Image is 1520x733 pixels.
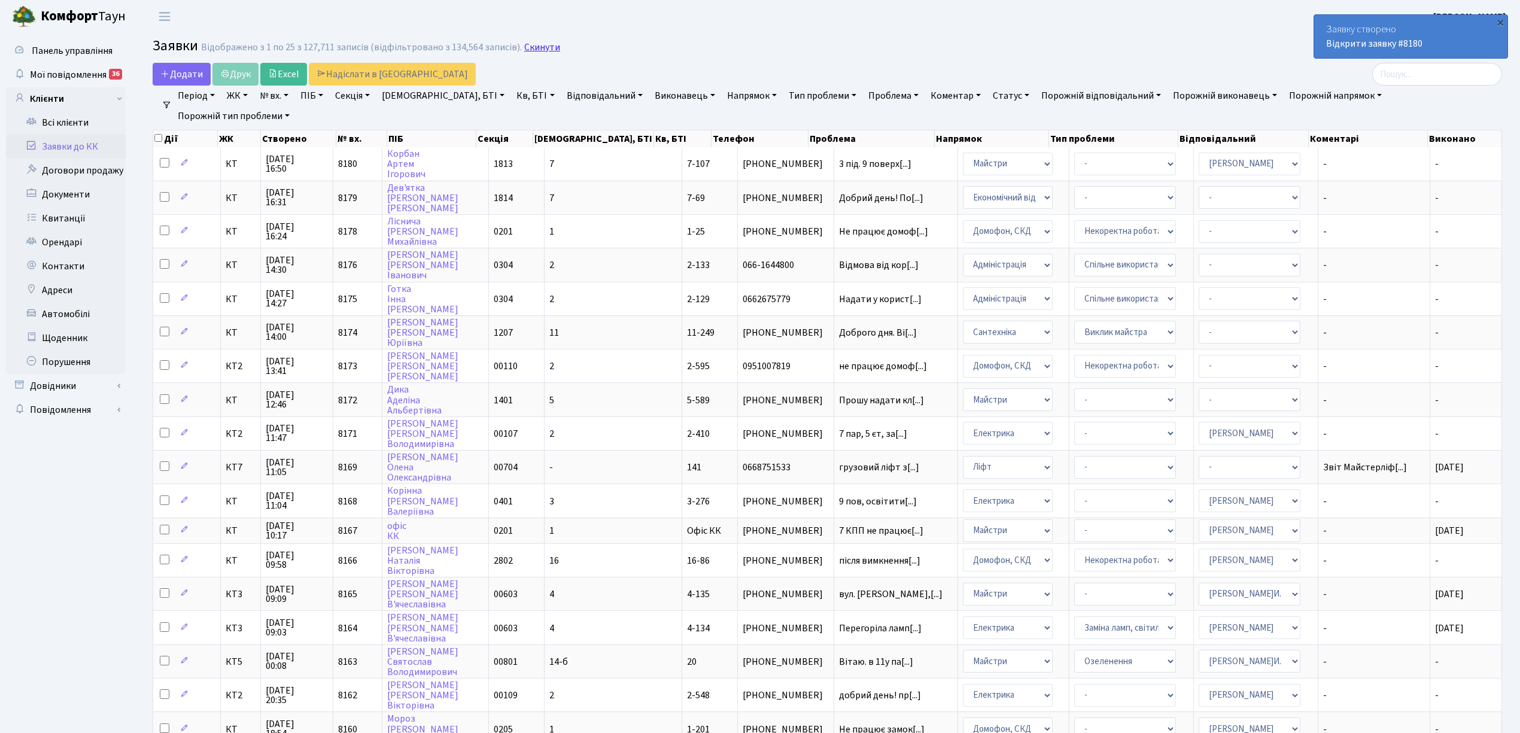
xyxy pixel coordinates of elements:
[6,254,126,278] a: Контакти
[266,585,328,604] span: [DATE] 09:09
[266,521,328,540] span: [DATE] 10:17
[153,63,211,86] a: Додати
[1435,495,1439,508] span: -
[687,524,721,537] span: Офіс КК
[266,550,328,570] span: [DATE] 09:58
[226,361,256,371] span: КТ2
[387,519,406,543] a: офісКК
[1435,326,1439,339] span: -
[226,227,256,236] span: КТ
[743,361,829,371] span: 0951007819
[476,130,534,147] th: Секція
[6,111,126,135] a: Всі клієнти
[387,248,458,282] a: [PERSON_NAME][PERSON_NAME]Іванович
[6,278,126,302] a: Адреси
[1435,258,1439,272] span: -
[549,191,554,205] span: 7
[839,689,921,702] span: добрий день! пр[...]
[1323,361,1424,371] span: -
[839,258,919,272] span: Відмова від кор[...]
[839,588,943,601] span: вул. [PERSON_NAME],[...]
[153,130,218,147] th: Дії
[1323,294,1424,304] span: -
[687,495,710,508] span: 3-276
[226,294,256,304] span: КТ
[839,495,917,508] span: 9 пов, освітити[...]
[1372,63,1502,86] input: Пошук...
[549,622,554,635] span: 4
[1323,526,1424,536] span: -
[266,256,328,275] span: [DATE] 14:30
[1178,130,1308,147] th: Відповідальний
[549,225,554,238] span: 1
[226,691,256,700] span: КТ2
[743,328,829,337] span: [PHONE_NUMBER]
[387,679,458,712] a: [PERSON_NAME][PERSON_NAME]Вікторівна
[839,360,927,373] span: не працює домоф[...]
[387,384,442,417] a: ДикаАделінаАльбертівна
[549,258,554,272] span: 2
[494,394,513,407] span: 1401
[1284,86,1387,106] a: Порожній напрямок
[338,360,357,373] span: 8173
[1323,396,1424,405] span: -
[743,497,829,506] span: [PHONE_NUMBER]
[687,622,710,635] span: 4-134
[226,526,256,536] span: КТ
[330,86,375,106] a: Секція
[1314,15,1507,58] div: Заявку створено
[1323,328,1424,337] span: -
[30,68,107,81] span: Мої повідомлення
[387,544,458,577] a: [PERSON_NAME]НаталіяВікторівна
[524,42,560,53] a: Скинути
[1435,427,1439,440] span: -
[338,225,357,238] span: 8178
[387,349,458,383] a: [PERSON_NAME][PERSON_NAME][PERSON_NAME]
[839,225,928,238] span: Не працює домоф[...]
[743,429,829,439] span: [PHONE_NUMBER]
[687,225,705,238] span: 1-25
[377,86,509,106] a: [DEMOGRAPHIC_DATA], БТІ
[266,491,328,510] span: [DATE] 11:04
[839,655,913,668] span: Вітаю. в 11у па[...]
[338,622,357,635] span: 8164
[387,215,458,248] a: Ліснича[PERSON_NAME]Михайлівна
[839,461,919,474] span: грузовий ліфт з[...]
[226,589,256,599] span: КТ3
[1435,394,1439,407] span: -
[839,326,917,339] span: Доброго дня. Ві[...]
[1323,227,1424,236] span: -
[266,652,328,671] span: [DATE] 00:08
[201,42,522,53] div: Відображено з 1 по 25 з 127,711 записів (відфільтровано з 134,564 записів).
[494,427,518,440] span: 00107
[1428,130,1502,147] th: Виконано
[494,360,518,373] span: 00110
[839,524,923,537] span: 7 КПП не працює[...]
[988,86,1034,106] a: Статус
[494,554,513,567] span: 2802
[1323,429,1424,439] span: -
[338,689,357,702] span: 8162
[1435,554,1439,567] span: -
[1323,260,1424,270] span: -
[266,323,328,342] span: [DATE] 14:00
[266,289,328,308] span: [DATE] 14:27
[6,206,126,230] a: Квитанції
[839,622,922,635] span: Перегоріла ламп[...]
[935,130,1049,147] th: Напрямок
[173,86,220,106] a: Період
[549,689,554,702] span: 2
[1326,37,1422,50] a: Відкрити заявку #8180
[549,655,568,668] span: 14-б
[338,157,357,171] span: 8180
[494,225,513,238] span: 0201
[266,686,328,705] span: [DATE] 20:35
[1309,130,1428,147] th: Коментарі
[1323,556,1424,565] span: -
[266,618,328,637] span: [DATE] 09:03
[494,157,513,171] span: 1813
[743,463,829,472] span: 0668751533
[226,556,256,565] span: КТ
[687,258,710,272] span: 2-133
[494,293,513,306] span: 0304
